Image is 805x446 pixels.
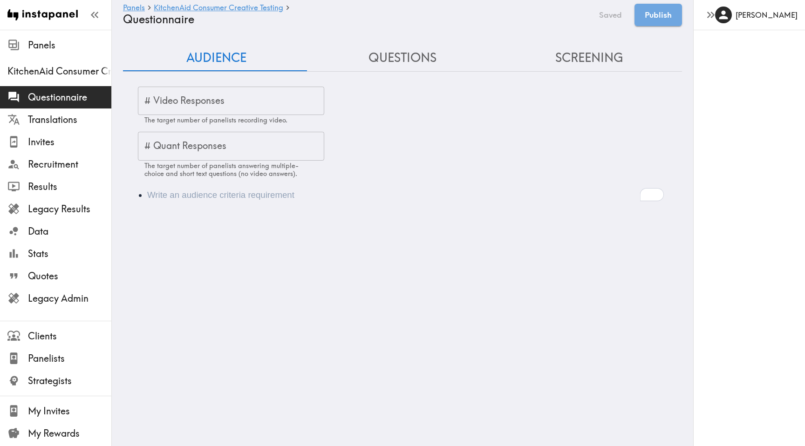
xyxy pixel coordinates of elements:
[28,292,111,305] span: Legacy Admin
[736,10,798,20] h6: [PERSON_NAME]
[309,45,496,71] button: Questions
[28,270,111,283] span: Quotes
[154,4,283,13] a: KitchenAid Consumer Creative Testing
[123,13,587,26] h4: Questionnaire
[123,45,309,71] button: Audience
[634,4,682,26] button: Publish
[28,330,111,343] span: Clients
[28,135,111,149] span: Invites
[28,427,111,440] span: My Rewards
[28,225,111,238] span: Data
[28,405,111,418] span: My Invites
[144,162,299,178] span: The target number of panelists answering multiple-choice and short text questions (no video answe...
[123,4,145,13] a: Panels
[28,91,111,104] span: Questionnaire
[496,45,682,71] button: Screening
[144,116,287,124] span: The target number of panelists recording video.
[28,158,111,171] span: Recruitment
[123,45,682,71] div: Questionnaire Audience/Questions/Screening Tab Navigation
[28,247,111,260] span: Stats
[28,39,111,52] span: Panels
[28,374,111,387] span: Strategists
[28,203,111,216] span: Legacy Results
[28,113,111,126] span: Translations
[7,65,111,78] span: KitchenAid Consumer Creative Testing
[123,177,682,213] div: To enrich screen reader interactions, please activate Accessibility in Grammarly extension settings
[28,352,111,365] span: Panelists
[28,180,111,193] span: Results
